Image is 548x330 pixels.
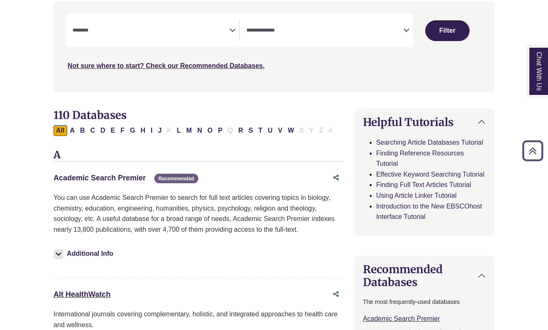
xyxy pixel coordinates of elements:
[376,181,471,188] a: Finding Full Text Articles Tutorial
[355,256,494,295] button: Recommended Databases
[195,125,205,136] button: Filter Results N
[98,125,108,136] button: Filter Results D
[73,28,229,34] textarea: Search
[275,125,285,136] button: Filter Results V
[54,149,344,162] h3: A
[246,125,256,136] button: Filter Results S
[127,125,137,136] button: Filter Results G
[285,125,297,136] button: Filter Results W
[118,125,127,136] button: Filter Results F
[236,125,246,136] button: Filter Results R
[148,125,155,136] button: Filter Results I
[328,170,344,186] button: Share this database
[54,108,127,122] span: 110 Databases
[265,125,275,136] button: Filter Results U
[205,125,215,136] button: Filter Results O
[376,203,482,221] a: Introduction to the New EBSCOhost Interface Tutorial
[425,20,470,41] button: Submit for Search Results
[376,150,464,167] a: Finding Reference Resources Tutorial
[54,174,146,182] a: Academic Search Premier
[256,125,265,136] button: Filter Results T
[376,192,457,199] a: Using Article Linker Tutorial
[215,125,225,136] button: Filter Results P
[54,1,494,92] nav: Search filters
[376,171,485,178] a: Effective Keyword Searching Tutorial
[54,125,67,136] button: All
[363,297,486,307] p: The most frequently-used databases
[154,174,198,183] span: Recommended
[355,109,494,135] button: Helpful Tutorials
[363,315,440,322] a: Academic Search Premier
[108,125,118,136] button: Filter Results E
[88,125,98,136] button: Filter Results C
[138,125,148,136] button: Filter Results H
[54,309,344,330] p: International journals covering complementary, holistic, and integrated approaches to health care...
[54,126,336,133] div: Alpha-list to filter by first letter of database name
[328,286,344,302] button: Share this database
[376,139,483,146] a: Searching Article Databases Tutorial
[519,145,546,156] a: Back to Top
[54,290,110,298] a: Alt HealthWatch
[54,192,344,235] p: You can use Academic Search Premier to search for full text articles covering topics in biology, ...
[174,125,183,136] button: Filter Results L
[54,248,116,260] button: Additional Info
[68,125,78,136] button: Filter Results A
[156,125,164,136] button: Filter Results J
[68,62,265,69] a: Not sure where to start? Check our Recommended Databases.
[78,125,88,136] button: Filter Results B
[184,125,194,136] button: Filter Results M
[246,28,403,34] textarea: Search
